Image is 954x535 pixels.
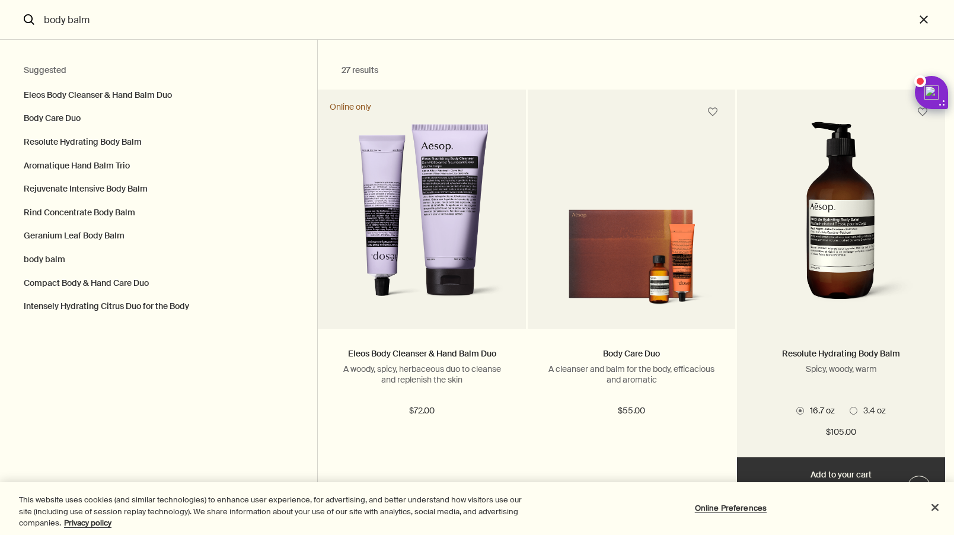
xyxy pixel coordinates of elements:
[336,364,508,385] p: A woody, spicy, herbaceous duo to cleanse and replenish the skin
[330,101,371,112] div: Online only
[922,494,948,520] button: Close
[318,122,526,330] a: Eleos Nourishing Body Cleanser and Eleos Aromatique Hand Balm.
[907,476,931,499] button: Live Assistance
[24,63,293,78] h2: Suggested
[804,405,835,416] span: 16.7 oz
[603,348,660,359] a: Body Care Duo
[737,457,945,493] button: Add to your cart - $105.00
[64,518,111,528] a: More information about your privacy, opens in a new tab
[782,348,900,359] a: Resolute Hydrating Body Balm
[702,101,723,123] button: Save to cabinet
[826,425,856,440] span: $105.00
[764,122,918,312] img: Resolute Hydrating Body Balm with pump
[912,101,933,123] button: Save to cabinet
[694,496,768,520] button: Online Preferences, Opens the preference center dialog
[737,122,945,330] a: Resolute Hydrating Body Balm with pump
[19,494,525,529] div: This website uses cookies (and similar technologies) to enhance user experience, for advertising,...
[545,364,718,385] p: A cleanser and balm for the body, efficacious and aromatic
[857,405,886,416] span: 3.4 oz
[755,364,927,374] p: Spicy, woody, warm
[528,122,736,330] a: A body cleanser and balm alongside a recycled cardboard gift box.
[409,404,435,418] span: $72.00
[338,122,505,312] img: Eleos Nourishing Body Cleanser and Eleos Aromatique Hand Balm.
[618,404,645,418] span: $55.00
[545,207,718,311] img: A body cleanser and balm alongside a recycled cardboard gift box.
[342,63,768,78] h2: 27 results
[348,348,496,359] a: Eleos Body Cleanser & Hand Balm Duo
